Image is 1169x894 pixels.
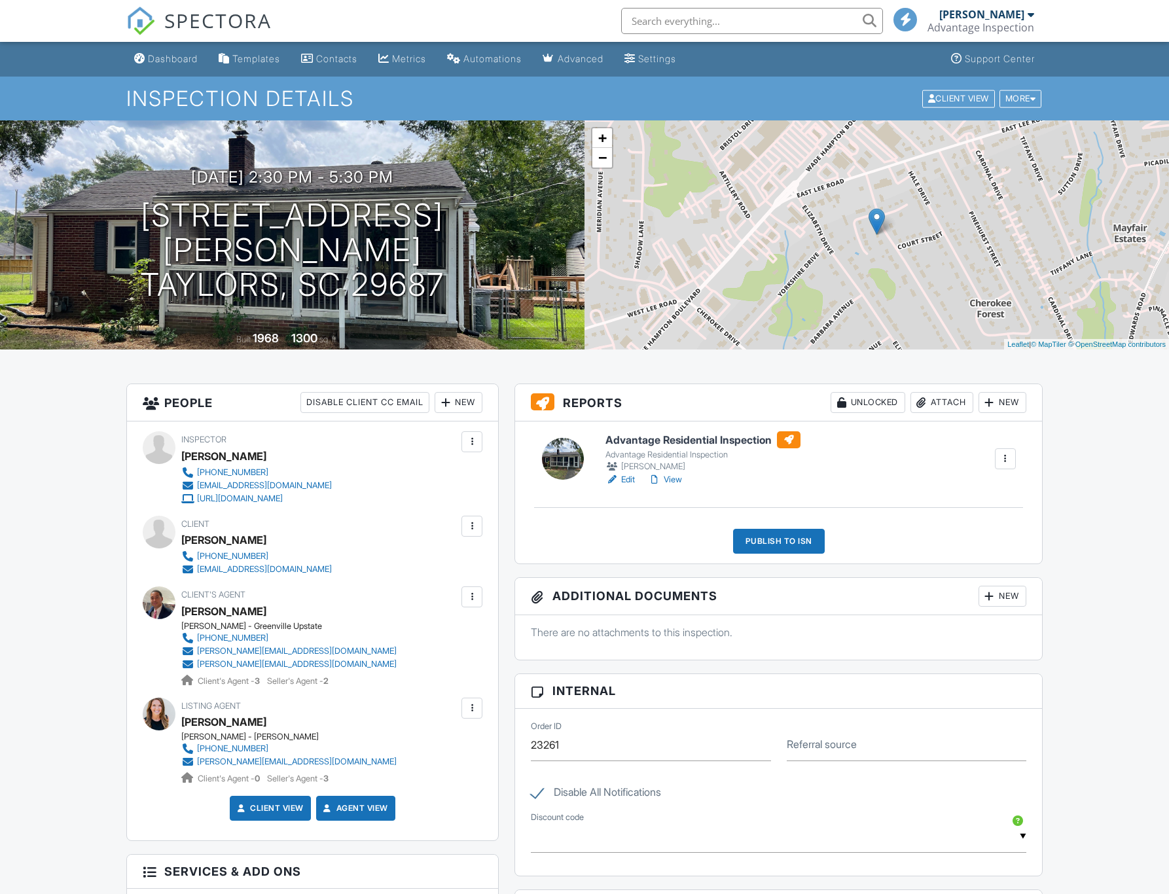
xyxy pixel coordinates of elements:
a: [EMAIL_ADDRESS][DOMAIN_NAME] [181,479,332,492]
div: Unlocked [831,392,905,413]
strong: 3 [255,676,260,686]
a: Contacts [296,47,363,71]
label: Disable All Notifications [531,786,661,802]
div: Publish to ISN [733,529,825,554]
a: Templates [213,47,285,71]
a: [PHONE_NUMBER] [181,550,332,563]
h3: Reports [515,384,1042,421]
h6: Advantage Residential Inspection [605,431,800,448]
a: [PHONE_NUMBER] [181,742,397,755]
div: | [1004,339,1169,350]
span: Built [236,334,251,344]
span: sq. ft. [319,334,338,344]
div: [PERSON_NAME] [181,530,266,550]
strong: 3 [323,774,329,783]
a: Agent View [321,802,388,815]
div: [PERSON_NAME] [605,460,800,473]
a: Client View [921,93,998,103]
div: [PERSON_NAME][EMAIL_ADDRESS][DOMAIN_NAME] [197,757,397,767]
div: Client View [922,90,995,107]
div: 1968 [253,331,279,345]
div: New [979,392,1026,413]
div: [EMAIL_ADDRESS][DOMAIN_NAME] [197,480,332,491]
label: Discount code [531,812,584,823]
img: The Best Home Inspection Software - Spectora [126,7,155,35]
a: [PERSON_NAME][EMAIL_ADDRESS][DOMAIN_NAME] [181,645,397,658]
span: Inspector [181,435,226,444]
a: [PERSON_NAME][EMAIL_ADDRESS][DOMAIN_NAME] [181,658,397,671]
span: Client's Agent [181,590,245,599]
div: Settings [638,53,676,64]
a: View [648,473,682,486]
a: [PERSON_NAME] [181,601,266,621]
a: Advanced [537,47,609,71]
div: Templates [232,53,280,64]
span: Client [181,519,209,529]
div: Metrics [392,53,426,64]
strong: 0 [255,774,260,783]
a: Metrics [373,47,431,71]
p: There are no attachments to this inspection. [531,625,1026,639]
h3: Additional Documents [515,578,1042,615]
a: Leaflet [1007,340,1029,348]
h3: Services & Add ons [127,855,498,889]
h3: [DATE] 2:30 pm - 5:30 pm [191,168,393,186]
div: New [979,586,1026,607]
div: [PERSON_NAME][EMAIL_ADDRESS][DOMAIN_NAME] [197,646,397,656]
div: Advantage Inspection [927,21,1034,34]
span: Seller's Agent - [267,774,329,783]
h1: [STREET_ADDRESS][PERSON_NAME] Taylors, SC 29687 [21,198,564,302]
h1: Inspection Details [126,87,1043,110]
div: [PHONE_NUMBER] [197,633,268,643]
label: Referral source [787,737,857,751]
a: [PHONE_NUMBER] [181,632,397,645]
a: Client View [234,802,304,815]
a: [PERSON_NAME] [181,712,266,732]
a: © OpenStreetMap contributors [1068,340,1166,348]
div: Advantage Residential Inspection [605,450,800,460]
a: Dashboard [129,47,203,71]
strong: 2 [323,676,329,686]
a: Edit [605,473,635,486]
div: [PERSON_NAME] [181,446,266,466]
a: Zoom in [592,128,612,148]
a: [URL][DOMAIN_NAME] [181,492,332,505]
a: [EMAIL_ADDRESS][DOMAIN_NAME] [181,563,332,576]
div: [PERSON_NAME] [939,8,1024,21]
div: Attach [910,392,973,413]
div: [PERSON_NAME][EMAIL_ADDRESS][DOMAIN_NAME] [197,659,397,670]
div: New [435,392,482,413]
span: SPECTORA [164,7,272,34]
div: Contacts [316,53,357,64]
div: More [999,90,1042,107]
a: [PHONE_NUMBER] [181,466,332,479]
a: © MapTiler [1031,340,1066,348]
div: [PHONE_NUMBER] [197,467,268,478]
span: Client's Agent - [198,676,262,686]
div: Advanced [558,53,603,64]
div: [PHONE_NUMBER] [197,551,268,562]
a: Automations (Basic) [442,47,527,71]
div: [EMAIL_ADDRESS][DOMAIN_NAME] [197,564,332,575]
a: SPECTORA [126,18,272,45]
div: Disable Client CC Email [300,392,429,413]
h3: People [127,384,498,421]
div: [PERSON_NAME] - Greenville Upstate [181,621,407,632]
a: Advantage Residential Inspection Advantage Residential Inspection [PERSON_NAME] [605,431,800,473]
div: [URL][DOMAIN_NAME] [197,493,283,504]
div: [PHONE_NUMBER] [197,743,268,754]
div: 1300 [291,331,317,345]
div: Dashboard [148,53,198,64]
div: [PERSON_NAME] - [PERSON_NAME] [181,732,407,742]
a: Support Center [946,47,1040,71]
input: Search everything... [621,8,883,34]
label: Order ID [531,721,562,732]
div: Automations [463,53,522,64]
h3: Internal [515,674,1042,708]
span: Seller's Agent - [267,676,329,686]
a: Zoom out [592,148,612,168]
a: [PERSON_NAME][EMAIL_ADDRESS][DOMAIN_NAME] [181,755,397,768]
div: Support Center [965,53,1035,64]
